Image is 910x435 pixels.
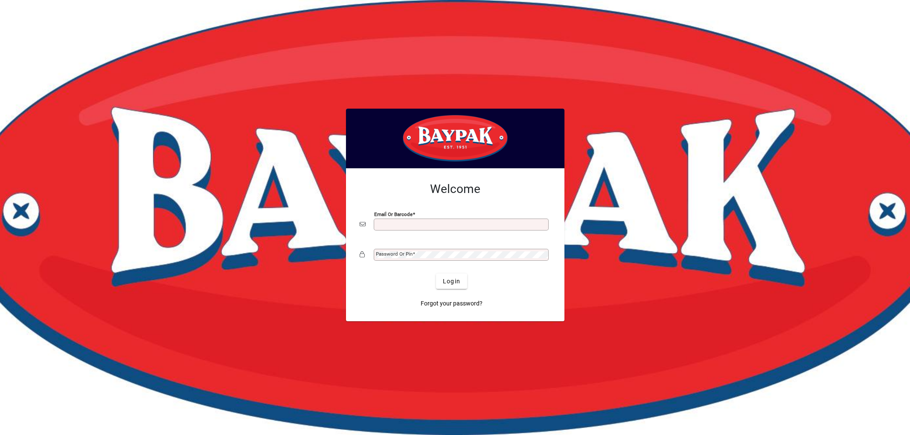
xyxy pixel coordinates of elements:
[436,274,467,289] button: Login
[417,296,486,311] a: Forgot your password?
[374,211,413,217] mat-label: Email or Barcode
[421,299,483,308] span: Forgot your password?
[376,251,413,257] mat-label: Password or Pin
[443,277,460,286] span: Login
[360,182,551,196] h2: Welcome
